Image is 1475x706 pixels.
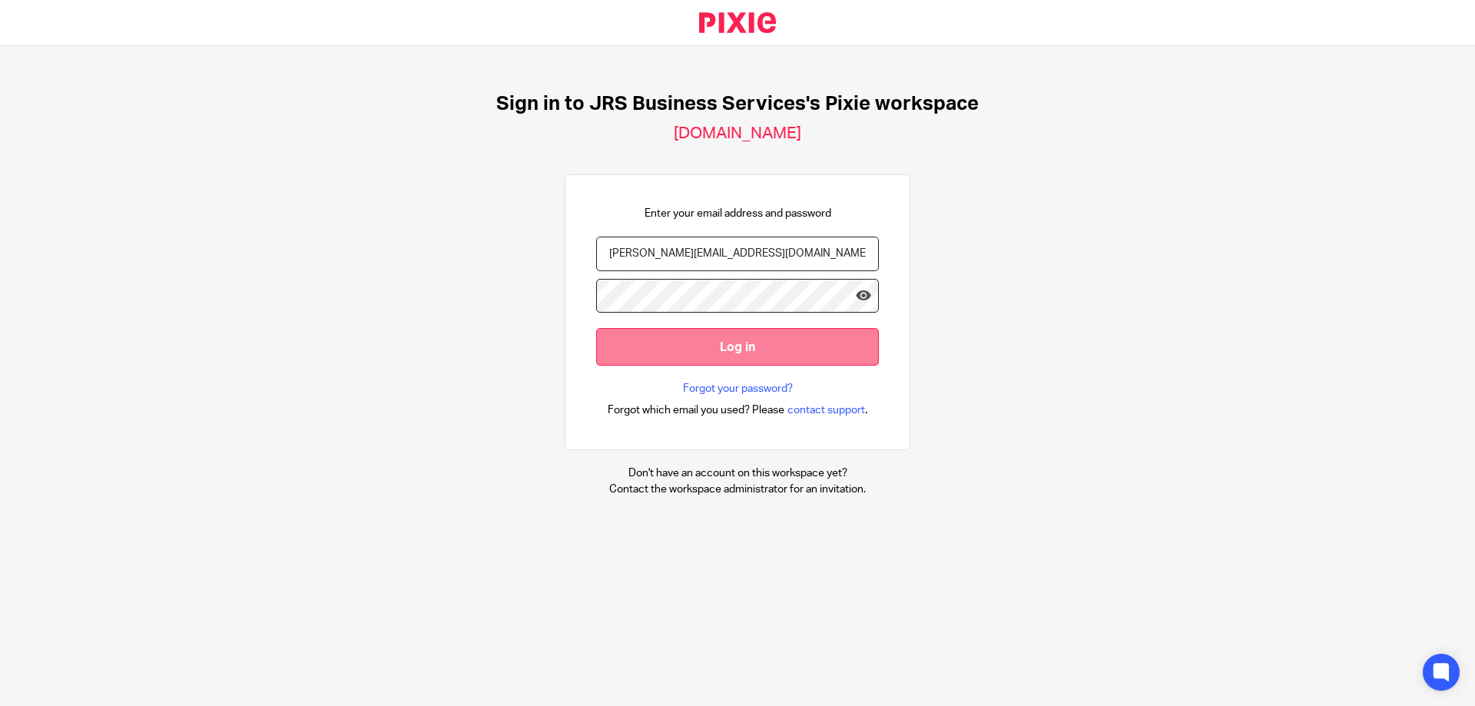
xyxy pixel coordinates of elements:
p: Enter your email address and password [645,206,831,221]
span: Forgot which email you used? Please [608,403,784,418]
p: Contact the workspace administrator for an invitation. [609,482,866,497]
h1: Sign in to JRS Business Services's Pixie workspace [496,92,979,116]
h2: [DOMAIN_NAME] [674,124,801,144]
input: name@example.com [596,237,879,271]
div: . [608,401,868,419]
a: Forgot your password? [683,381,793,396]
p: Don't have an account on this workspace yet? [609,466,866,481]
input: Log in [596,328,879,366]
span: contact support [787,403,865,418]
